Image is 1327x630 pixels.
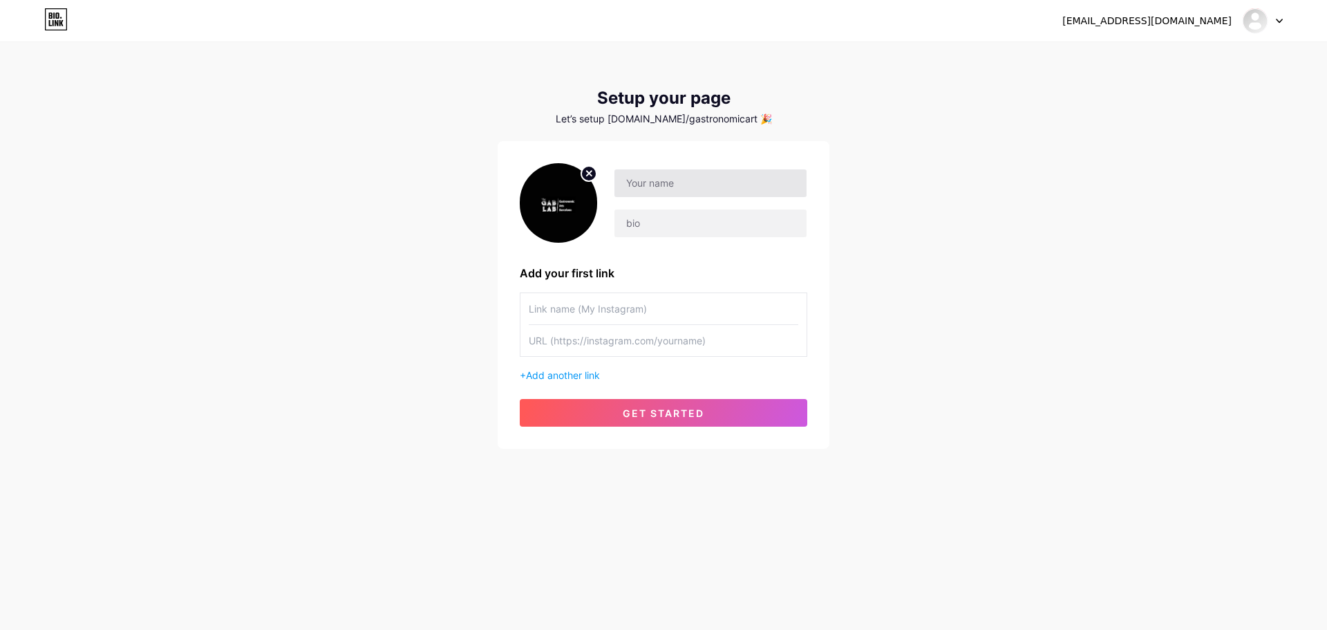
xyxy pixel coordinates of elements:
[498,89,829,108] div: Setup your page
[520,265,807,281] div: Add your first link
[1062,14,1232,28] div: [EMAIL_ADDRESS][DOMAIN_NAME]
[520,163,597,243] img: profile pic
[498,113,829,124] div: Let’s setup [DOMAIN_NAME]/gastronomicart 🎉
[520,368,807,382] div: +
[1242,8,1268,34] img: gastronomicart
[623,407,704,419] span: get started
[520,399,807,427] button: get started
[614,210,807,237] input: bio
[614,169,807,197] input: Your name
[526,369,600,381] span: Add another link
[529,325,798,356] input: URL (https://instagram.com/yourname)
[529,293,798,324] input: Link name (My Instagram)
